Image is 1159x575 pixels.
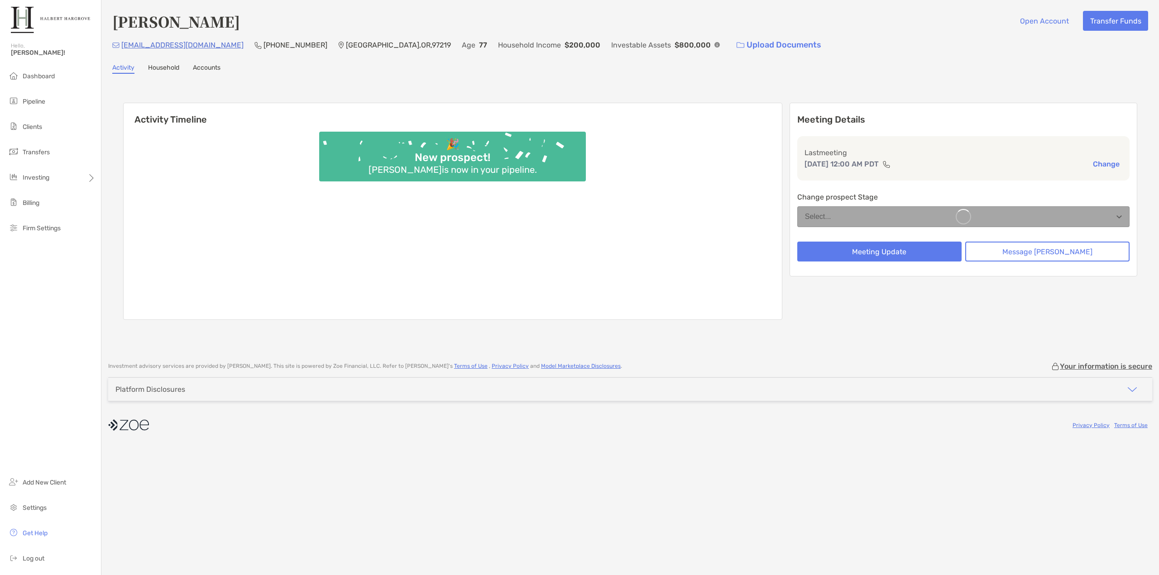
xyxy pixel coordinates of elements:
p: $200,000 [565,39,600,51]
div: New prospect! [411,151,494,164]
span: Clients [23,123,42,131]
img: dashboard icon [8,70,19,81]
img: Info Icon [714,42,720,48]
span: Investing [23,174,49,181]
a: Privacy Policy [492,363,529,369]
p: Last meeting [805,147,1122,158]
img: transfers icon [8,146,19,157]
button: Transfer Funds [1083,11,1148,31]
img: Zoe Logo [11,4,90,36]
img: logout icon [8,552,19,563]
span: Settings [23,504,47,512]
a: Household [148,64,179,74]
span: Transfers [23,148,50,156]
img: investing icon [8,171,19,182]
img: Email Icon [112,43,120,48]
img: Location Icon [338,42,344,49]
button: Message [PERSON_NAME] [965,242,1130,261]
img: button icon [737,42,744,48]
div: Platform Disclosures [115,385,185,394]
img: billing icon [8,197,19,208]
h4: [PERSON_NAME] [112,11,240,32]
p: Meeting Details [797,114,1130,125]
span: [PERSON_NAME]! [11,49,96,57]
img: clients icon [8,121,19,132]
img: communication type [882,161,891,168]
img: company logo [108,415,149,435]
span: Log out [23,555,44,562]
p: Household Income [498,39,561,51]
span: Billing [23,199,39,207]
button: Meeting Update [797,242,962,261]
img: settings icon [8,502,19,513]
button: Open Account [1013,11,1076,31]
div: 🎉 [442,138,463,151]
img: add_new_client icon [8,476,19,487]
p: [DATE] 12:00 AM PDT [805,158,879,170]
a: Privacy Policy [1073,422,1110,428]
p: Your information is secure [1060,362,1152,371]
span: Dashboard [23,72,55,80]
h6: Activity Timeline [124,103,782,125]
p: Investable Assets [611,39,671,51]
a: Accounts [193,64,220,74]
a: Terms of Use [1114,422,1148,428]
a: Terms of Use [454,363,488,369]
p: [GEOGRAPHIC_DATA] , OR , 97219 [346,39,451,51]
img: Phone Icon [254,42,262,49]
span: Firm Settings [23,224,61,232]
p: 77 [479,39,487,51]
a: Upload Documents [731,35,827,55]
img: icon arrow [1127,384,1138,395]
p: [EMAIL_ADDRESS][DOMAIN_NAME] [121,39,244,51]
img: firm-settings icon [8,222,19,233]
img: get-help icon [8,527,19,538]
span: Pipeline [23,98,45,105]
button: Change [1090,159,1122,169]
p: $800,000 [675,39,711,51]
p: [PHONE_NUMBER] [263,39,327,51]
a: Activity [112,64,134,74]
p: Investment advisory services are provided by [PERSON_NAME] . This site is powered by Zoe Financia... [108,363,622,370]
p: Age [462,39,475,51]
img: pipeline icon [8,95,19,106]
a: Model Marketplace Disclosures [541,363,621,369]
div: [PERSON_NAME] is now in your pipeline. [365,164,541,175]
p: Change prospect Stage [797,191,1130,203]
span: Get Help [23,529,48,537]
span: Add New Client [23,479,66,486]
